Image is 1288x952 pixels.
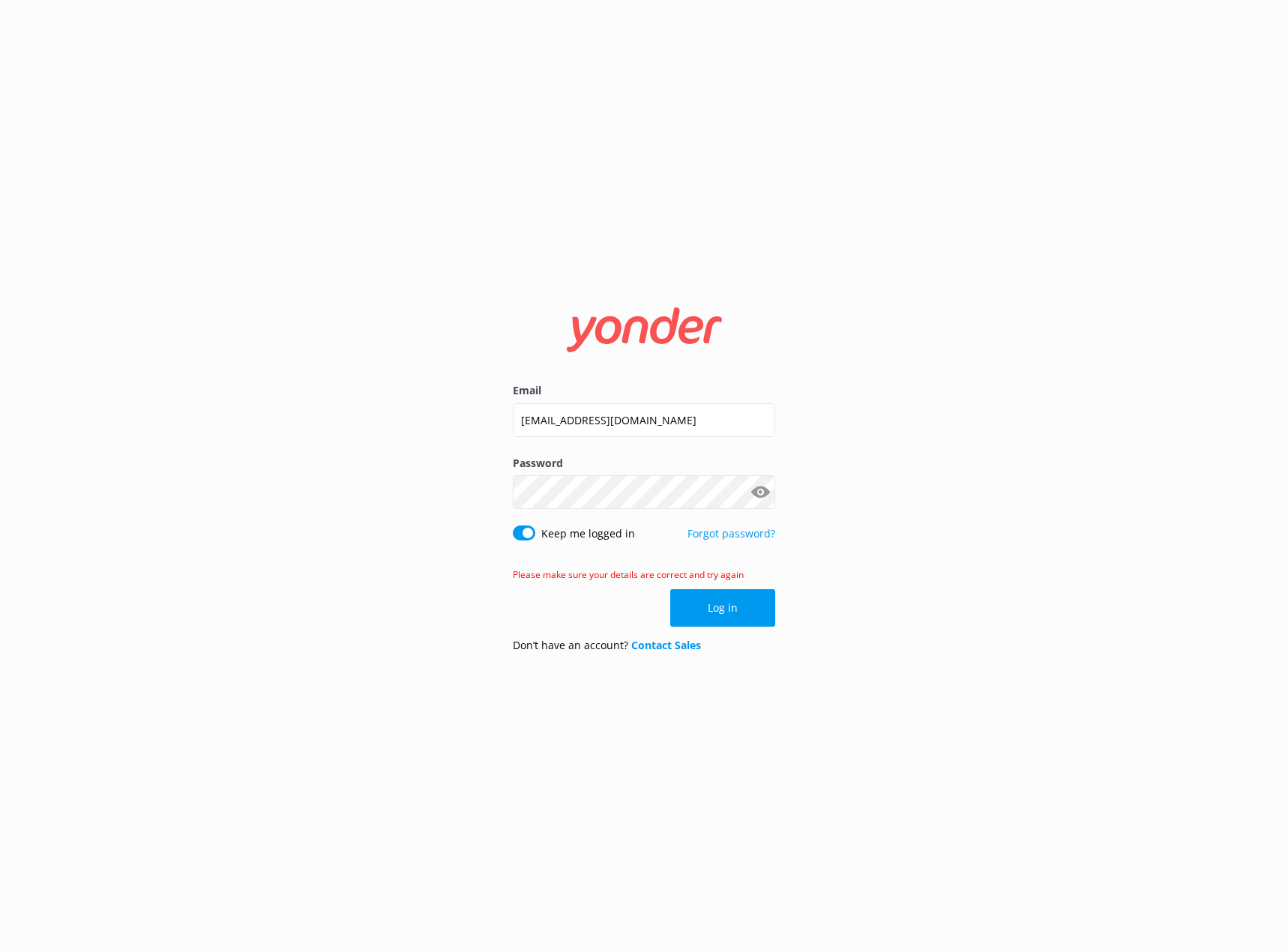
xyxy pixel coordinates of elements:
[513,637,701,654] p: Don’t have an account?
[745,477,775,507] button: Show password
[513,455,775,472] label: Password
[670,589,775,627] button: Log in
[513,382,775,399] label: Email
[513,403,775,437] input: user@emailaddress.com
[513,568,744,581] span: Please make sure your details are correct and try again
[631,638,701,652] a: Contact Sales
[541,525,635,542] label: Keep me logged in
[687,526,775,540] a: Forgot password?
